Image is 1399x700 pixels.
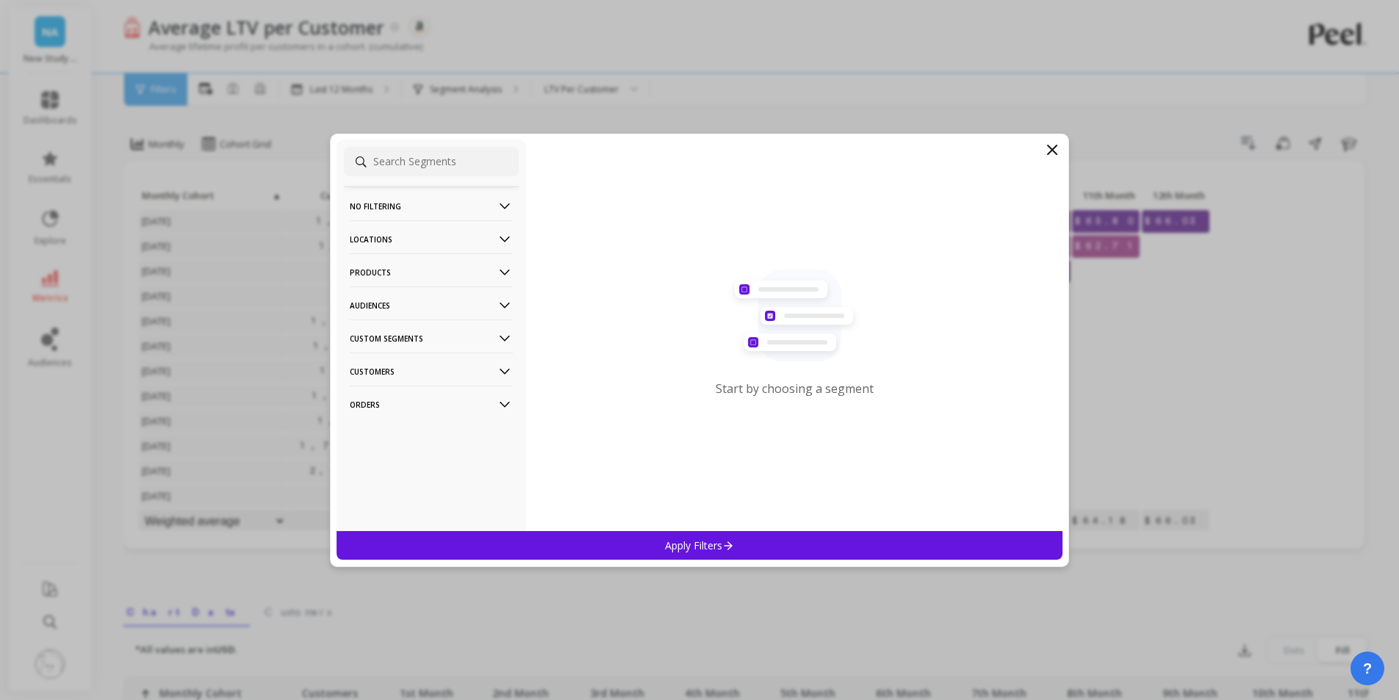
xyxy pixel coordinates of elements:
p: Custom Segments [350,320,513,357]
p: Products [350,253,513,291]
p: Customers [350,353,513,390]
p: No filtering [350,187,513,225]
p: Audiences [350,286,513,324]
input: Search Segments [344,147,519,176]
span: ? [1363,658,1372,679]
p: Locations [350,220,513,258]
p: Orders [350,386,513,423]
button: ? [1351,652,1384,685]
p: Start by choosing a segment [716,380,874,397]
p: Apply Filters [665,538,735,552]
